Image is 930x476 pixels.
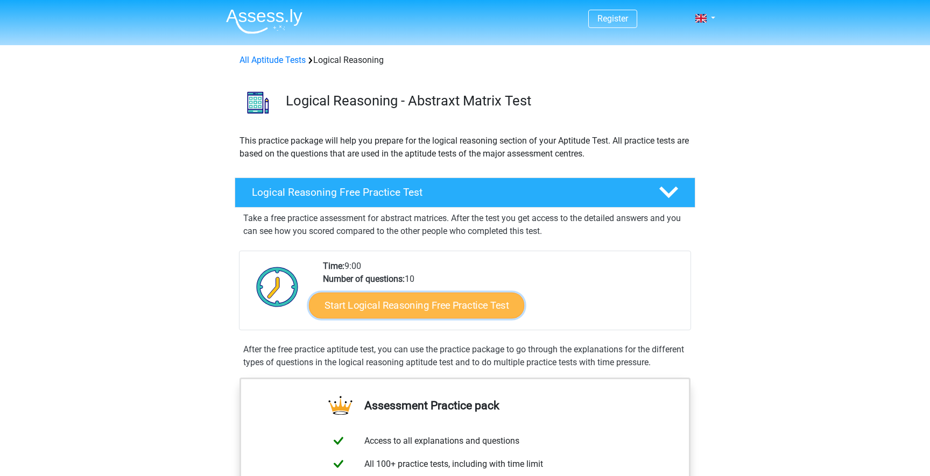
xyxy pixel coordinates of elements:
b: Time: [323,261,344,271]
a: All Aptitude Tests [239,55,306,65]
div: 9:00 10 [315,260,690,330]
div: After the free practice aptitude test, you can use the practice package to go through the explana... [239,343,691,369]
img: Assessly [226,9,302,34]
img: Clock [250,260,305,314]
p: This practice package will help you prepare for the logical reasoning section of your Aptitude Te... [239,134,691,160]
h4: Logical Reasoning Free Practice Test [252,186,642,198]
a: Logical Reasoning Free Practice Test [230,177,700,208]
a: Start Logical Reasoning Free Practice Test [309,292,524,318]
b: Number of questions: [323,274,405,284]
a: Register [597,13,628,24]
h3: Logical Reasoning - Abstraxt Matrix Test [286,93,687,109]
div: Logical Reasoning [235,54,695,67]
img: logical reasoning [235,80,281,125]
p: Take a free practice assessment for abstract matrices. After the test you get access to the detai... [243,212,687,238]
